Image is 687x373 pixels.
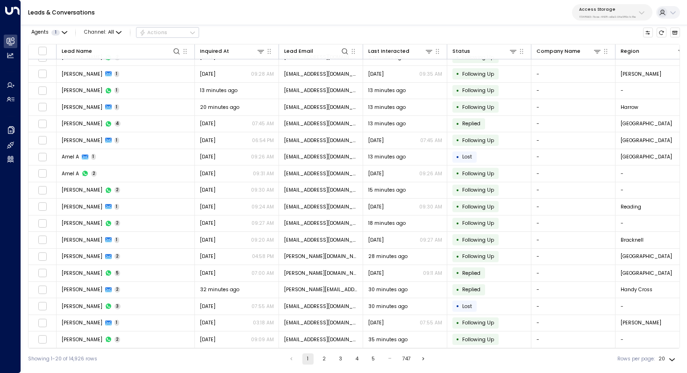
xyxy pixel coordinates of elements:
span: Following Up [462,319,494,326]
td: - [531,99,615,115]
span: Sutton [621,71,661,78]
span: Sep 15, 2025 [200,120,215,127]
div: Lead Name [62,47,181,56]
span: Toggle select row [38,86,47,95]
p: 09:28 AM [251,71,274,78]
span: 1 [51,30,60,36]
p: 07:45 AM [252,120,274,127]
label: Rows per page: [617,355,655,363]
div: Status [452,47,518,56]
span: Toggle select row [38,252,47,261]
span: 1 [114,204,120,210]
span: Following Up [462,186,494,194]
div: • [456,317,459,329]
div: • [456,134,459,146]
div: • [456,167,459,179]
div: … [384,353,395,365]
span: sos1985@gmail.com [284,203,358,210]
p: 07:00 AM [251,270,274,277]
td: - [531,165,615,182]
td: - [531,249,615,265]
button: page 1 [302,353,314,365]
span: maxmillianotieno@yahoo.com [284,71,358,78]
span: 13 minutes ago [368,120,406,127]
span: Reading [621,203,641,210]
span: Sep 15, 2025 [200,319,215,326]
span: amaley2012@hotmail.co.uk [284,153,358,160]
td: - [531,149,615,165]
p: 04:58 PM [252,253,274,260]
span: inharmony07@yahoo.co.uk [284,237,358,244]
span: Maxmillian Ongoro [62,71,102,78]
p: 09:26 AM [419,170,442,177]
span: 15 minutes ago [368,186,406,194]
p: 03:18 AM [253,319,274,326]
span: carlywarly79@hotmail.com [284,303,358,310]
span: Greg Antal [62,270,102,277]
div: • [456,101,459,113]
span: Toggle select row [38,269,47,278]
div: • [456,68,459,80]
span: Replied [462,286,480,293]
span: Toggle select row [38,136,47,145]
span: Sep 15, 2025 [200,71,215,78]
span: Yesterday [368,170,384,177]
span: 3 [114,303,121,309]
p: 09:11 AM [423,270,442,277]
span: Toggle select row [38,103,47,112]
span: Toggle select row [38,152,47,161]
span: Birmingham [621,120,672,127]
span: All [108,29,114,35]
span: amaley2012@hotmail.co.uk [284,170,358,177]
div: Last Interacted [368,47,434,56]
td: - [531,331,615,348]
td: - [531,265,615,281]
span: Following Up [462,87,494,94]
div: 20 [658,353,677,365]
span: 2 [114,187,121,193]
span: Toggle select row [38,236,47,244]
span: Toggle select row [38,186,47,194]
p: 07:45 AM [420,137,442,144]
span: Sep 02, 2025 [200,270,215,277]
p: 09:35 AM [419,71,442,78]
span: Following Up [462,71,494,78]
button: Go to page 3 [335,353,346,365]
button: Go to next page [418,353,429,365]
span: 2 [114,287,121,293]
span: SANIYA ALI [62,104,102,111]
td: - [531,215,615,232]
p: 09:20 AM [251,237,274,244]
td: - [531,282,615,298]
span: Sep 15, 2025 [368,319,384,326]
button: Customize [643,28,653,38]
span: sos1985@gmail.com [284,186,358,194]
td: - [531,315,615,331]
span: 2 [114,337,121,343]
span: 2 [114,220,121,226]
span: Toggle select row [38,169,47,178]
span: 30 minutes ago [368,303,408,310]
span: Amel A [62,170,79,177]
span: 18 minutes ago [368,220,406,227]
span: Handy Cross [621,286,652,293]
span: inharmony07@yahoo.co.uk [284,220,358,227]
span: Toggle select row [38,318,47,327]
span: Toggle select row [38,335,47,344]
span: 13 minutes ago [368,104,406,111]
div: • [456,85,459,97]
button: Actions [136,27,199,38]
span: 1 [91,154,96,160]
span: 13 minutes ago [200,87,237,94]
div: Actions [139,29,168,36]
div: Company Name [537,47,602,56]
span: john.pannell@gmail.com [284,286,358,293]
span: Following Up [462,170,494,177]
span: 20 minutes ago [200,104,239,111]
div: • [456,118,459,130]
span: 28 minutes ago [368,253,408,260]
td: - [531,199,615,215]
span: London [621,153,672,160]
nav: pagination navigation [286,353,429,365]
p: 17248963-7bae-4f68-a6e0-04e589c1c15e [579,15,636,19]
